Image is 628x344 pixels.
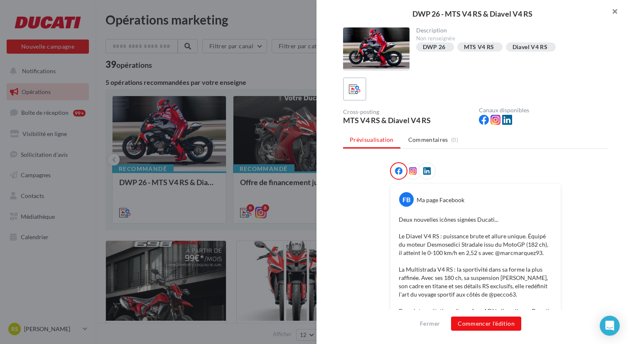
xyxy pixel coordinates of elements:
[451,317,521,331] button: Commencer l'édition
[417,196,464,204] div: Ma page Facebook
[600,316,620,336] div: Open Intercom Messenger
[343,116,472,124] div: MTS V4 RS & Diavel V4 RS
[399,215,552,340] p: Deux nouvelles icônes signées Ducati... Le Diavel V4 RS : puissance brute et allure unique. Équip...
[408,136,448,144] span: Commentaires
[479,107,608,113] div: Canaux disponibles
[464,44,494,50] div: MTS V4 RS
[417,319,443,329] button: Fermer
[416,35,602,42] div: Non renseignée
[451,136,458,143] span: (0)
[399,192,414,207] div: FB
[343,109,472,115] div: Cross-posting
[423,44,446,50] div: DWP 26
[330,10,615,17] div: DWP 26 - MTS V4 RS & Diavel V4 RS
[416,27,602,33] div: Description
[513,44,547,50] div: Diavel V4 RS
